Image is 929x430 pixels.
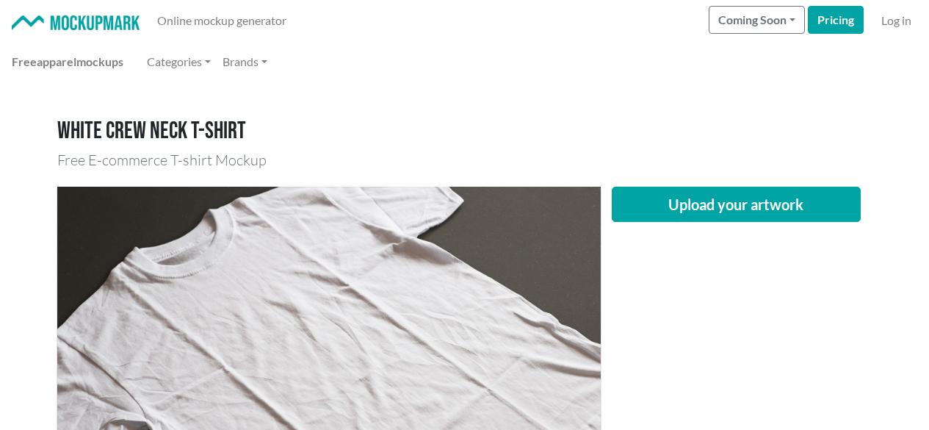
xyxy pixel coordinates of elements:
[709,6,805,34] button: Coming Soon
[37,54,76,68] span: apparel
[141,47,217,76] a: Categories
[875,6,917,35] a: Log in
[12,15,140,31] img: Mockup Mark
[612,187,861,222] button: Upload your artwork
[217,47,273,76] a: Brands
[57,151,872,169] h3: Free E-commerce T-shirt Mockup
[808,6,864,34] a: Pricing
[57,118,872,146] h1: White crew neck T-shirt
[6,47,129,76] a: Freeapparelmockups
[151,6,292,35] a: Online mockup generator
